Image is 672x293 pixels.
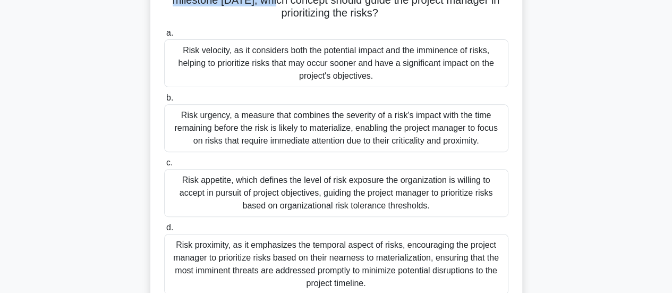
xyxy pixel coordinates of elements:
div: Risk urgency, a measure that combines the severity of a risk's impact with the time remaining bef... [164,104,508,152]
span: d. [166,223,173,232]
div: Risk velocity, as it considers both the potential impact and the imminence of risks, helping to p... [164,39,508,87]
div: Risk appetite, which defines the level of risk exposure the organization is willing to accept in ... [164,169,508,217]
span: a. [166,28,173,37]
span: b. [166,93,173,102]
span: c. [166,158,173,167]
